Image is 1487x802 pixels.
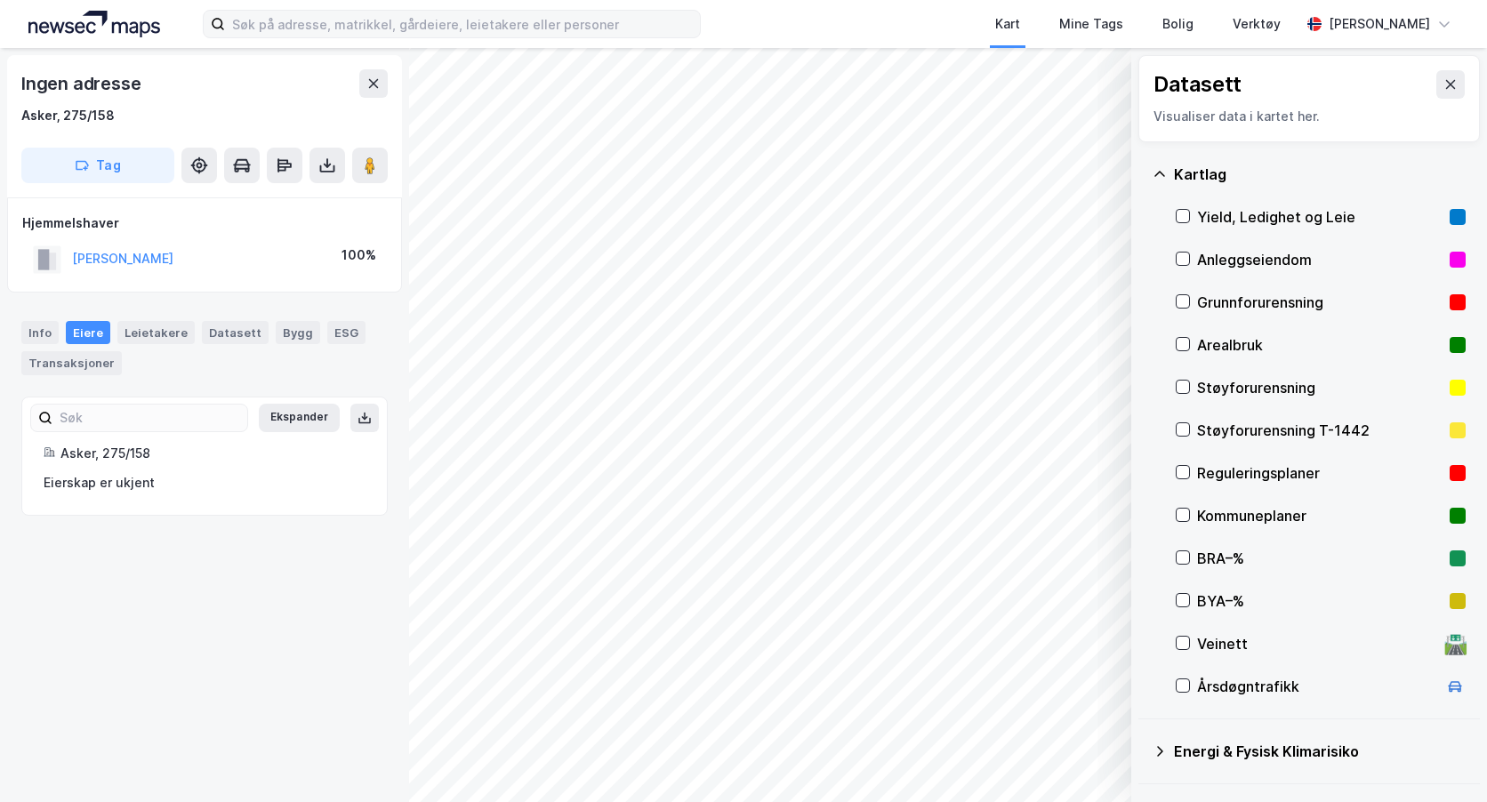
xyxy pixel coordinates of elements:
iframe: Chat Widget [1398,717,1487,802]
div: Støyforurensning [1197,377,1443,398]
div: Energi & Fysisk Klimarisiko [1174,741,1466,762]
div: 🛣️ [1443,632,1467,655]
div: Bolig [1162,13,1194,35]
div: Eierskap er ukjent [44,472,366,493]
div: Transaksjoner [21,351,122,374]
div: [PERSON_NAME] [1329,13,1430,35]
div: Asker, 275/158 [60,443,366,464]
div: Info [21,321,59,344]
div: Visualiser data i kartet her. [1153,106,1465,127]
input: Søk [52,405,247,431]
div: Grunnforurensning [1197,292,1443,313]
div: BYA–% [1197,590,1443,612]
div: Mine Tags [1059,13,1123,35]
div: Kommuneplaner [1197,505,1443,526]
div: Kart [995,13,1020,35]
div: 100% [342,245,376,266]
div: Arealbruk [1197,334,1443,356]
div: Hjemmelshaver [22,213,387,234]
button: Tag [21,148,174,183]
div: Kontrollprogram for chat [1398,717,1487,802]
div: Datasett [202,321,269,344]
div: Årsdøgntrafikk [1197,676,1437,697]
div: Bygg [276,321,320,344]
img: logo.a4113a55bc3d86da70a041830d287a7e.svg [28,11,160,37]
div: Ingen adresse [21,69,144,98]
div: Verktøy [1233,13,1281,35]
div: ESG [327,321,366,344]
div: Asker, 275/158 [21,105,115,126]
input: Søk på adresse, matrikkel, gårdeiere, leietakere eller personer [225,11,700,37]
div: Datasett [1153,70,1242,99]
div: Anleggseiendom [1197,249,1443,270]
div: Kartlag [1174,164,1466,185]
div: Støyforurensning T-1442 [1197,420,1443,441]
div: Veinett [1197,633,1437,654]
div: Reguleringsplaner [1197,462,1443,484]
div: Leietakere [117,321,195,344]
div: Eiere [66,321,110,344]
button: Ekspander [259,404,340,432]
div: BRA–% [1197,548,1443,569]
div: Yield, Ledighet og Leie [1197,206,1443,228]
